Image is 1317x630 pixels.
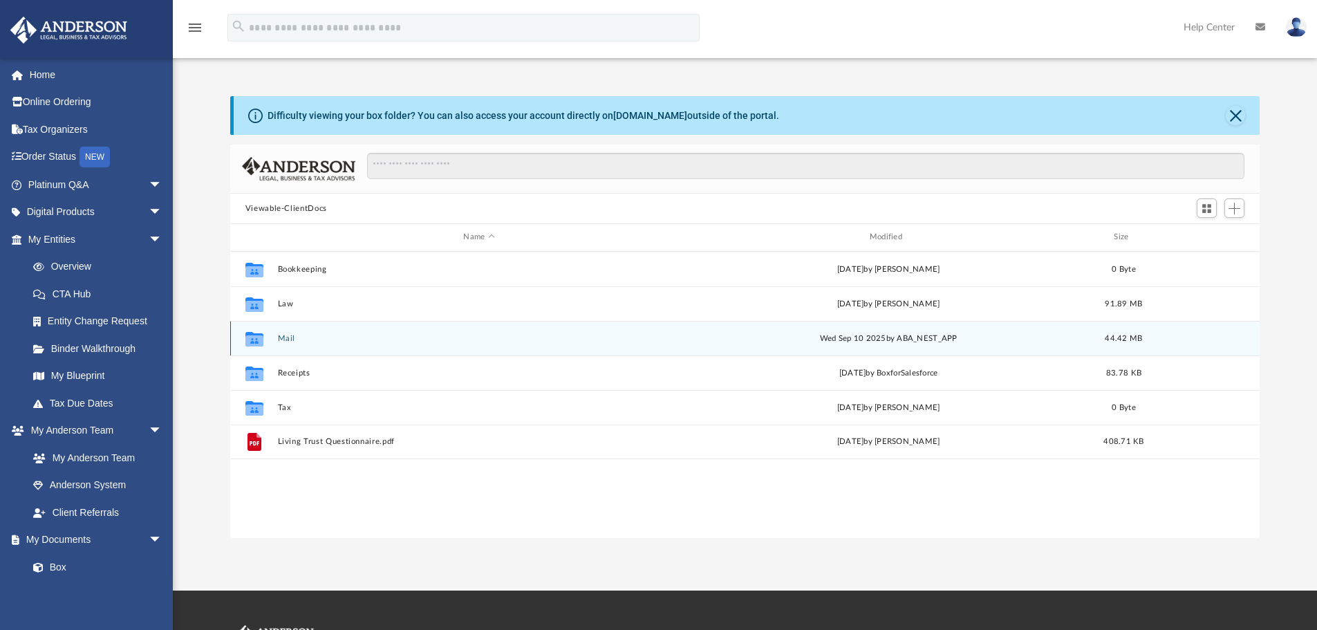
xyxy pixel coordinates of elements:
a: Tax Organizers [10,115,183,143]
a: [DOMAIN_NAME] [613,110,687,121]
a: Anderson System [19,472,176,499]
span: arrow_drop_down [149,417,176,445]
a: My Anderson Team [19,444,169,472]
div: id [236,231,271,243]
span: 0 Byte [1112,403,1136,411]
i: menu [187,19,203,36]
a: menu [187,26,203,36]
a: My Blueprint [19,362,176,390]
div: [DATE] by [PERSON_NAME] [686,436,1090,448]
div: Wed Sep 10 2025 by ABA_NEST_APP [686,332,1090,344]
a: Order StatusNEW [10,143,183,172]
div: NEW [80,147,110,167]
div: Modified [686,231,1090,243]
div: Size [1096,231,1151,243]
span: arrow_drop_down [149,225,176,254]
a: CTA Hub [19,280,183,308]
a: Meeting Minutes [19,581,176,609]
button: Viewable-ClientDocs [245,203,327,215]
button: Receipts [277,369,680,378]
span: 0 Byte [1112,265,1136,272]
a: Box [19,553,169,581]
a: My Anderson Teamarrow_drop_down [10,417,176,445]
button: Bookkeeping [277,265,680,274]
div: [DATE] by [PERSON_NAME] [686,401,1090,414]
a: Overview [19,253,183,281]
div: id [1157,231,1254,243]
button: Add [1224,198,1245,218]
button: Tax [277,403,680,412]
span: 44.42 MB [1105,334,1142,342]
input: Search files and folders [367,153,1244,179]
span: 91.89 MB [1105,299,1142,307]
div: Name [277,231,680,243]
button: Switch to Grid View [1197,198,1217,218]
a: Tax Due Dates [19,389,183,417]
a: Binder Walkthrough [19,335,183,362]
a: Entity Change Request [19,308,183,335]
img: Anderson Advisors Platinum Portal [6,17,131,44]
a: Client Referrals [19,499,176,526]
div: [DATE] by [PERSON_NAME] [686,297,1090,310]
button: Mail [277,334,680,343]
span: arrow_drop_down [149,526,176,555]
div: [DATE] by BoxforSalesforce [686,367,1090,379]
a: Online Ordering [10,89,183,116]
a: Digital Productsarrow_drop_down [10,198,183,226]
div: [DATE] by [PERSON_NAME] [686,263,1090,275]
i: search [231,19,246,34]
span: arrow_drop_down [149,198,176,227]
a: My Documentsarrow_drop_down [10,526,176,554]
div: Difficulty viewing your box folder? You can also access your account directly on outside of the p... [268,109,779,123]
img: User Pic [1286,17,1307,37]
a: Home [10,61,183,89]
button: Close [1226,106,1245,125]
span: arrow_drop_down [149,171,176,199]
a: Platinum Q&Aarrow_drop_down [10,171,183,198]
button: Law [277,299,680,308]
span: 408.71 KB [1103,438,1143,445]
button: Living Trust Questionnaire.pdf [277,437,680,446]
div: grid [230,252,1260,538]
a: My Entitiesarrow_drop_down [10,225,183,253]
span: 83.78 KB [1106,369,1141,376]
